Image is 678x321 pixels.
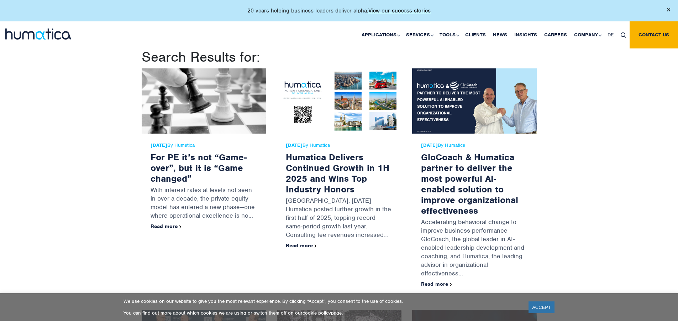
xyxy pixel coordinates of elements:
strong: [DATE] [286,142,303,148]
span: By Humatica [286,143,393,148]
strong: [DATE] [151,142,167,148]
p: We use cookies on our website to give you the most relevant experience. By clicking “Accept”, you... [123,298,520,304]
a: Contact us [630,21,678,48]
a: Read more [151,223,182,229]
a: Humatica Delivers Continued Growth in 1H 2025 and Wins Top Industry Honors [286,151,389,195]
a: Services [403,21,436,48]
img: For PE it’s not “Game-over”, but it is “Game changed” [142,68,266,134]
p: 20 years helping business leaders deliver alpha. [247,7,431,14]
a: Clients [462,21,489,48]
p: You can find out more about which cookies we are using or switch them off on our page. [123,310,520,316]
img: arrowicon [315,244,317,248]
a: Careers [541,21,571,48]
p: With interest rates at levels not seen in over a decade, the private equity model has entered a n... [151,184,257,223]
a: Company [571,21,604,48]
a: DE [604,21,617,48]
a: News [489,21,511,48]
img: GloCoach & Humatica partner to deliver the most powerful AI-enabled solution to improve organizat... [412,68,537,134]
img: search_icon [621,32,626,38]
img: arrowicon [450,283,452,286]
img: Humatica Delivers Continued Growth in 1H 2025 and Wins Top Industry Honors [277,68,401,134]
a: For PE it’s not “Game-over”, but it is “Game changed” [151,151,247,184]
h1: Search Results for: [142,48,537,66]
a: cookie policy [303,310,331,316]
span: DE [608,32,614,38]
a: View our success stories [368,7,431,14]
span: By Humatica [151,143,257,148]
img: logo [5,29,71,40]
a: Read more [421,281,452,287]
span: By Humatica [421,143,528,148]
img: arrowicon [179,225,182,228]
a: Insights [511,21,541,48]
strong: [DATE] [421,142,438,148]
p: Accelerating behavioral change to improve business performance GloCoach, the global leader in AI-... [421,216,528,281]
a: Tools [436,21,462,48]
a: GloCoach & Humatica partner to deliver the most powerful AI-enabled solution to improve organizat... [421,151,518,216]
a: Applications [358,21,403,48]
a: Read more [286,242,317,249]
p: [GEOGRAPHIC_DATA], [DATE] – Humatica posted further growth in the first half of 2025, topping rec... [286,195,393,243]
a: ACCEPT [529,301,555,313]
